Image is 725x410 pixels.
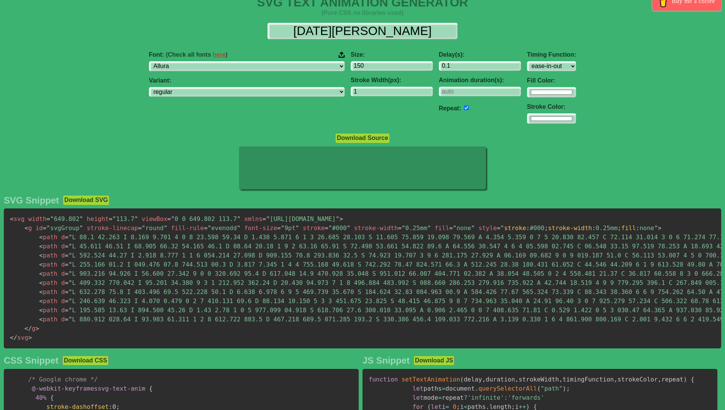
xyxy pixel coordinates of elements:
span: " [79,215,83,222]
span: < [39,243,43,250]
span: =" [497,224,504,232]
span: " [207,224,211,232]
span: { [50,394,54,401]
span: width [28,215,46,222]
input: auto [439,87,521,96]
span: " [453,224,457,232]
span: d [61,252,65,259]
span: d [61,288,65,296]
button: Download SVG [63,195,109,205]
span: svg [10,334,28,341]
span: </ [10,334,17,341]
button: Download CSS [62,356,109,366]
span: " [328,224,332,232]
span: " [164,224,168,232]
span: ; [617,224,621,232]
span: < [39,252,43,259]
h2: SVG Snippet [4,195,59,206]
span: " [50,215,54,222]
span: , [482,376,486,383]
span: 'forwards' [508,394,544,401]
span: " [336,215,340,222]
h2: JS Snippet [362,355,410,366]
span: : [526,224,530,232]
span: " [68,234,72,241]
span: " [296,224,299,232]
span: = [65,252,69,259]
span: " [135,215,138,222]
span: ; [566,385,570,392]
span: " [237,224,241,232]
span: = [138,224,142,232]
span: < [25,224,28,232]
span: " [471,224,475,232]
span: : [592,224,596,232]
span: = [325,224,329,232]
input: Input Text Here [268,23,457,39]
input: 0.1s [439,61,521,71]
span: path [39,270,57,277]
span: " [112,215,116,222]
h2: CSS Snippet [4,355,59,366]
span: " [79,224,83,232]
span: font-size [244,224,277,232]
span: = [65,288,69,296]
span: = [46,215,50,222]
span: " [654,224,658,232]
label: Size: [351,51,433,58]
span: = [398,224,402,232]
span: = [449,224,453,232]
span: { [691,376,695,383]
span: " [402,224,405,232]
span: = [263,215,266,222]
span: 'infinite' [467,394,504,401]
span: stroke-linecap [87,224,138,232]
span: id [35,224,43,232]
span: = [65,243,69,250]
span: fill [621,224,636,232]
span: < [39,297,43,305]
span: < [39,279,43,286]
span: g [25,325,36,332]
span: " [142,224,146,232]
span: = [204,224,208,232]
span: path [39,307,57,314]
span: ( [460,376,464,383]
span: evenodd [204,224,241,232]
span: { [149,385,153,392]
span: " [266,215,270,222]
label: Fill Color: [527,77,576,84]
span: " [68,279,72,286]
span: @-webkit-keyframes [32,385,98,392]
span: = [43,224,47,232]
span: style [478,224,497,232]
span: #000 0.25mm none [504,224,654,232]
label: Variant: [149,77,345,84]
label: Stroke Color: [527,103,576,110]
label: Timing Function: [527,51,576,58]
span: < [39,261,43,268]
span: > [339,215,343,222]
label: Delay(s): [439,51,521,58]
span: : [636,224,640,232]
span: = [277,224,281,232]
span: 113.7 [109,215,138,222]
span: svg [10,215,25,222]
span: #000 [325,224,350,232]
span: < [39,307,43,314]
span: path [39,316,57,323]
span: stroke [303,224,325,232]
span: 649.802 [46,215,83,222]
span: ) [684,376,687,383]
span: < [39,288,43,296]
span: > [35,325,39,332]
span: > [658,224,662,232]
span: stroke-width [354,224,398,232]
span: /* Google chrome */ [28,376,98,383]
span: path [39,297,57,305]
span: svgGroup [43,224,83,232]
span: ; [545,224,548,232]
span: </ [25,325,32,332]
span: viewBox [142,215,167,222]
span: " [281,224,285,232]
